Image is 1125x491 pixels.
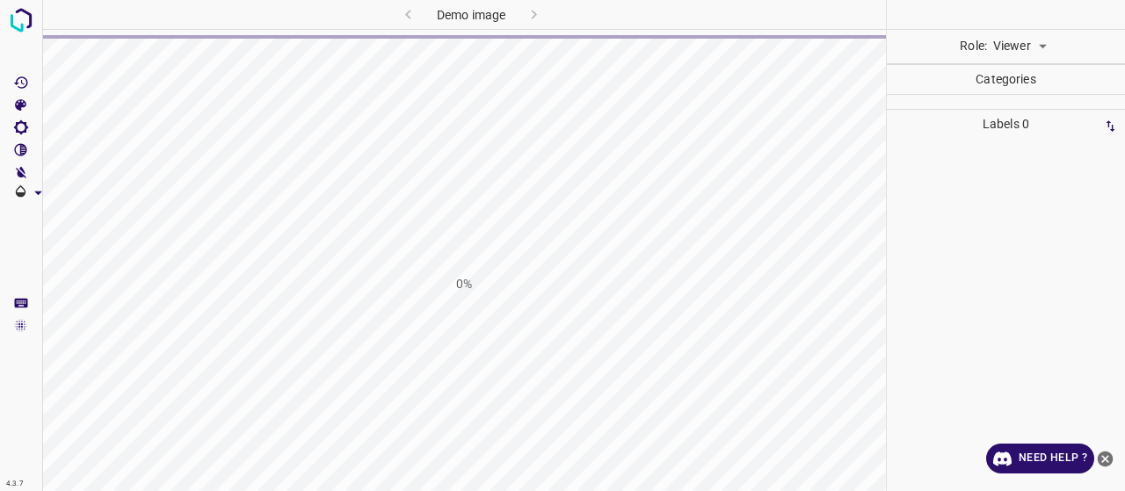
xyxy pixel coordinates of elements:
div: 4.3.7 [2,477,28,491]
button: close-help [1094,444,1116,473]
a: Need Help ? [986,444,1094,473]
div: Role: [887,30,1125,63]
h6: Demo image [437,4,505,29]
div: Viewer [993,33,1052,59]
p: Labels 0 [892,110,1120,139]
p: Categories [887,65,1125,94]
img: logo [5,4,37,36]
h1: 0% [456,275,472,293]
